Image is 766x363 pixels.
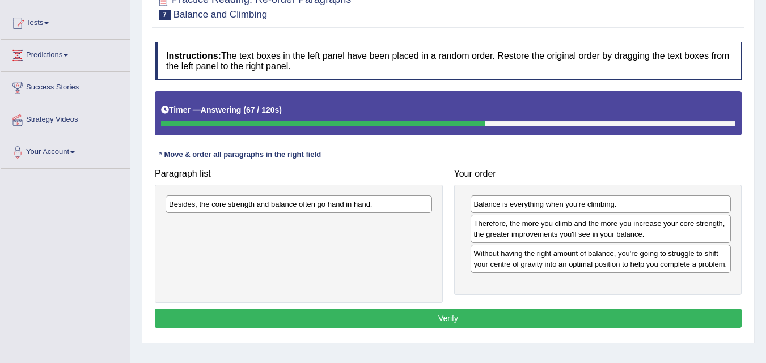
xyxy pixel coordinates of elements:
[155,309,742,328] button: Verify
[246,105,279,114] b: 67 / 120s
[1,104,130,133] a: Strategy Videos
[471,215,731,243] div: Therefore, the more you climb and the more you increase your core strength, the greater improveme...
[155,42,742,80] h4: The text boxes in the left panel have been placed in a random order. Restore the original order b...
[155,150,325,160] div: * Move & order all paragraphs in the right field
[173,9,267,20] small: Balance and Climbing
[161,106,282,114] h5: Timer —
[471,245,731,273] div: Without having the right amount of balance, you're going to struggle to shift your centre of grav...
[159,10,171,20] span: 7
[155,169,443,179] h4: Paragraph list
[201,105,242,114] b: Answering
[1,40,130,68] a: Predictions
[471,195,731,213] div: Balance is everything when you're climbing.
[454,169,742,179] h4: Your order
[243,105,246,114] b: (
[1,72,130,100] a: Success Stories
[166,195,432,213] div: Besides, the core strength and balance often go hand in hand.
[279,105,282,114] b: )
[1,7,130,36] a: Tests
[166,51,221,61] b: Instructions:
[1,136,130,165] a: Your Account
